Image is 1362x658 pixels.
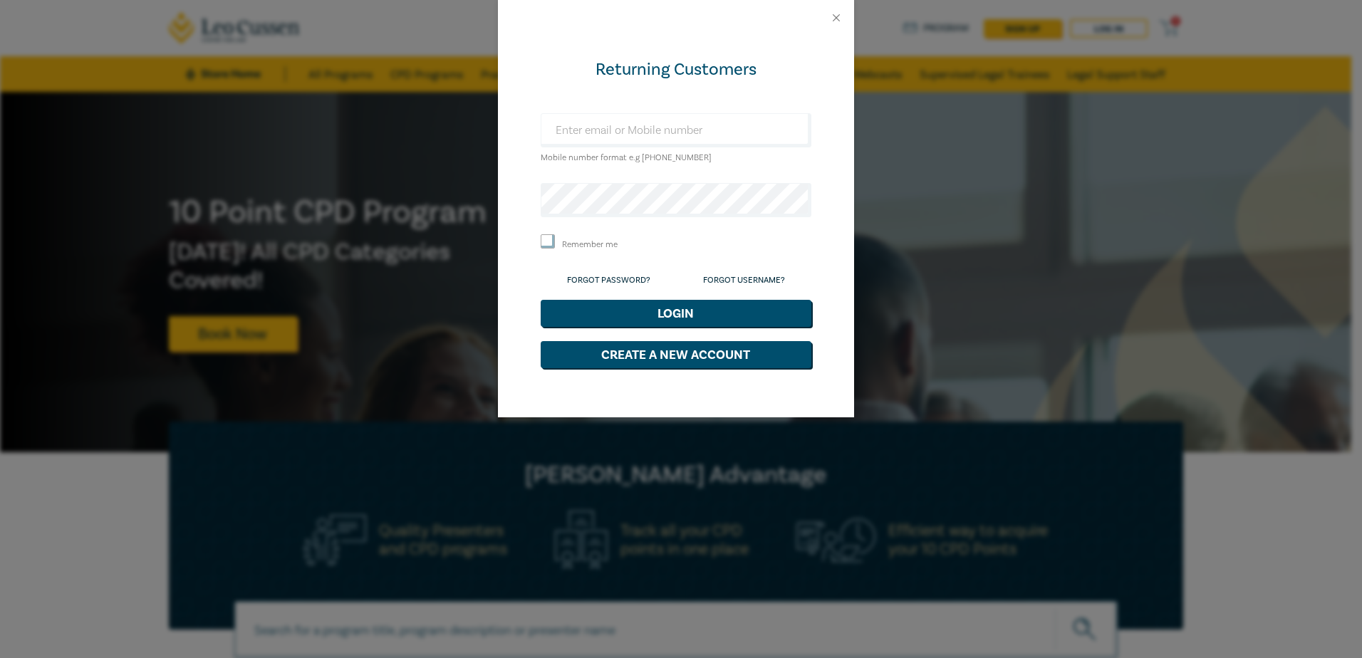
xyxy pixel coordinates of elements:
[541,152,712,163] small: Mobile number format e.g [PHONE_NUMBER]
[541,341,811,368] button: Create a New Account
[541,58,811,81] div: Returning Customers
[703,275,785,286] a: Forgot Username?
[541,113,811,147] input: Enter email or Mobile number
[830,11,843,24] button: Close
[567,275,650,286] a: Forgot Password?
[541,300,811,327] button: Login
[562,239,618,251] label: Remember me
